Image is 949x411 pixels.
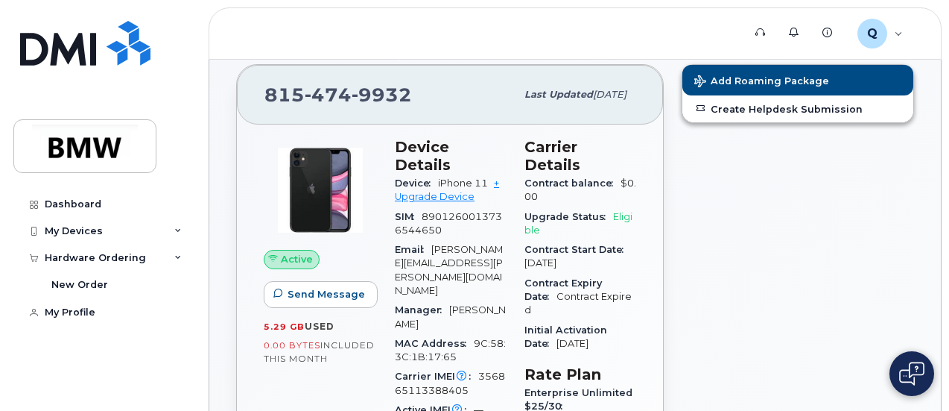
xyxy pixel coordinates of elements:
span: [DATE] [593,89,626,100]
h3: Rate Plan [524,365,636,383]
span: Q [867,25,877,43]
span: 9932 [352,84,412,106]
span: Contract Expiry Date [524,277,602,302]
span: SIM [395,211,422,222]
span: [PERSON_NAME][EMAIL_ADDRESS][PERSON_NAME][DOMAIN_NAME] [395,244,503,296]
div: Q465679 [847,19,913,48]
span: iPhone 11 [438,178,488,189]
span: 5.29 GB [264,321,305,332]
span: Carrier IMEI [395,371,478,382]
span: Email [395,244,431,255]
h3: Device Details [395,138,507,174]
span: 356865113388405 [395,371,505,395]
span: 8901260013736544650 [395,211,502,236]
span: Active [281,252,313,266]
span: [DATE] [556,338,588,349]
span: 0.00 Bytes [264,340,320,351]
span: used [305,321,334,332]
img: iPhone_11.jpg [276,145,365,235]
span: 815 [264,84,412,106]
span: Contract Expired [524,291,632,316]
span: Add Roaming Package [694,75,829,90]
span: Last updated [524,89,593,100]
span: 474 [305,84,352,106]
span: [PERSON_NAME] [395,304,506,329]
span: Initial Activation Date [524,324,607,349]
span: Upgrade Status [524,211,613,222]
button: Add Roaming Package [682,65,913,95]
span: Contract Start Date [524,244,631,255]
span: Manager [395,304,449,316]
span: Eligible [524,211,632,236]
span: [DATE] [524,257,556,269]
h3: Carrier Details [524,138,636,174]
a: Create Helpdesk Submission [682,95,913,122]
span: Send Message [288,287,365,301]
span: MAC Address [395,338,474,349]
img: Open chat [899,362,924,386]
span: Contract balance [524,178,620,189]
button: Send Message [264,281,378,308]
span: Device [395,178,438,189]
span: included this month [264,339,375,364]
